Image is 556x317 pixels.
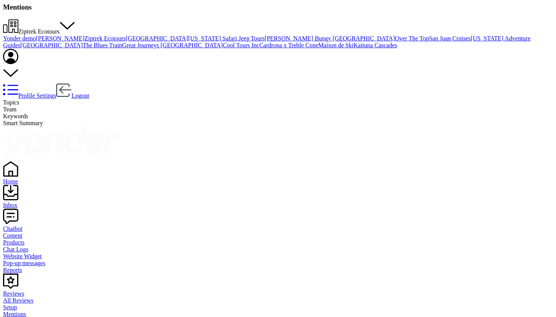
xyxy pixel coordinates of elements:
a: Pop-up messages [3,260,553,267]
a: Cardrona x Treble Cone [259,42,318,48]
a: Content [3,232,553,239]
a: Logout [56,92,89,99]
a: Chat Logs [3,246,553,253]
a: Reports [3,267,553,274]
a: All Reviews [3,297,553,304]
span: Ziptrek Ecotours [18,28,60,35]
a: Yonder demo [3,35,36,42]
a: Kaituna Cascades [353,42,397,48]
a: [US_STATE] Adventure Guides [3,35,530,48]
a: Maison de Ski [318,42,353,48]
div: Inbox [3,202,553,209]
a: [GEOGRAPHIC_DATA] [126,35,188,42]
a: Reviews [3,283,553,297]
a: Cool Tours Inc [223,42,259,48]
a: Inbox [3,195,553,209]
a: San Juan Cruises [429,35,470,42]
a: Great Journeys [GEOGRAPHIC_DATA] [122,42,223,48]
a: Home [3,171,553,185]
div: Home [3,178,553,185]
a: Chatbot [3,219,553,232]
a: Products [3,239,553,246]
a: Setup [3,304,553,311]
a: [GEOGRAPHIC_DATA] [20,42,83,48]
a: Profile Settings [3,92,56,99]
a: [US_STATE] Safari Jeep Tours [188,35,264,42]
a: The Blues Train [83,42,122,48]
span: Keywords [3,113,28,119]
img: yonder-white-logo.png [3,127,118,160]
a: [PERSON_NAME] [36,35,84,42]
span: Smart Summary [3,120,43,126]
h3: Mentions [3,3,553,11]
a: Ziptrek Ecotours [84,35,126,42]
a: [PERSON_NAME] Bungy [GEOGRAPHIC_DATA] [265,35,395,42]
div: Reviews [3,290,553,297]
span: Topics [3,99,19,106]
div: Chatbot [3,225,553,232]
a: Website Widget [3,253,553,260]
a: Over The Top [395,35,429,42]
span: Team [3,106,16,113]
